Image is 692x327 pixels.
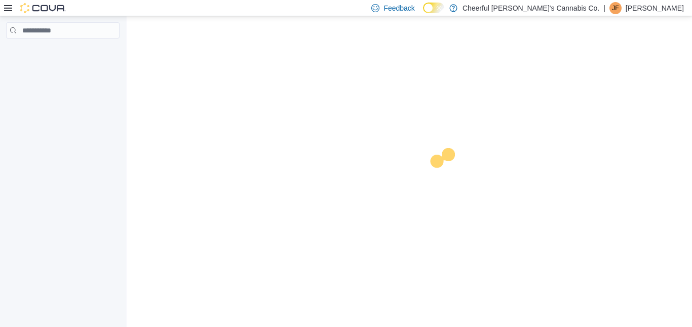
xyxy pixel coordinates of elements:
[20,3,66,13] img: Cova
[626,2,684,14] p: [PERSON_NAME]
[603,2,605,14] p: |
[609,2,622,14] div: Jason Fitzpatrick
[612,2,619,14] span: JF
[463,2,599,14] p: Cheerful [PERSON_NAME]'s Cannabis Co.
[409,140,485,216] img: cova-loader
[6,41,120,65] nav: Complex example
[383,3,414,13] span: Feedback
[423,3,444,13] input: Dark Mode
